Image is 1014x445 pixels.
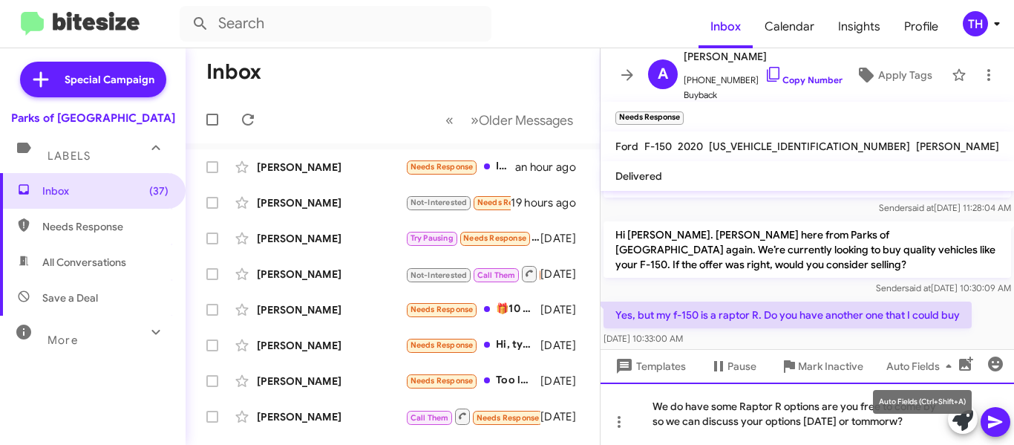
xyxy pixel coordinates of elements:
h1: Inbox [206,60,261,84]
div: [DATE] [540,409,588,424]
div: Inbound Call [405,407,540,426]
a: Inbox [699,5,753,48]
div: I don't think you'd offer me enough [405,158,515,175]
div: an hour ago [515,160,588,175]
div: 🎁10 [PERSON_NAME] freebies and a $50 allowance for the lucky. Just click and claim—so easy! 🙌 [UR... [405,301,540,318]
span: Needs Response [477,413,540,423]
span: [PERSON_NAME] [684,48,843,65]
span: Pause [727,353,756,380]
a: Copy Number [765,74,843,85]
span: Call Them [477,270,516,280]
button: Previous [436,105,462,135]
span: said at [908,202,934,213]
span: [PHONE_NUMBER] [684,65,843,88]
button: Auto Fields [874,353,969,380]
button: Apply Tags [843,62,944,88]
span: Needs Response [410,305,474,314]
span: Needs Response [477,198,540,207]
div: [PERSON_NAME] [257,231,405,246]
div: [PERSON_NAME] [257,409,405,424]
div: Auto Fields (Ctrl+Shift+A) [873,390,972,414]
div: Hi, ty gor texting...i live in [GEOGRAPHIC_DATA] now, be blessed in your life [405,337,540,354]
span: Special Campaign [65,72,154,87]
span: [DATE] 10:33:00 AM [604,333,683,344]
span: Try Pausing [410,233,454,243]
span: Needs Response [42,219,169,234]
input: Search [180,6,491,42]
span: Needs Response [410,162,474,172]
div: We do have some Raptor R options are you free to come by so we can discuss your options [DATE] or... [601,383,1014,445]
div: Inbound Call [405,264,540,283]
a: Calendar [753,5,826,48]
div: Parks of [GEOGRAPHIC_DATA] [11,111,175,126]
span: Delivered [615,169,662,183]
div: TH [963,11,988,36]
p: Hi [PERSON_NAME]. [PERSON_NAME] here from Parks of [GEOGRAPHIC_DATA] again. We’re currently looki... [604,221,1011,278]
nav: Page navigation example [437,105,582,135]
span: Ford [615,140,638,153]
span: Inbox [42,183,169,198]
span: More [48,334,78,347]
div: [PERSON_NAME] [257,338,405,353]
div: [PERSON_NAME] [257,160,405,175]
div: I don't remember the sales person I was working with. Can you confirm who that is? Thank you. [405,194,511,211]
span: Save a Deal [42,290,98,305]
div: [PERSON_NAME] [257,267,405,282]
span: Needs Response [410,340,474,350]
button: Next [462,105,582,135]
span: Mark Inactive [798,353,863,380]
div: Too late--went with [PERSON_NAME] [405,372,540,389]
span: Sender [DATE] 10:30:09 AM [876,282,1011,293]
div: [PERSON_NAME] [257,374,405,389]
div: [DATE] [540,338,588,353]
span: (37) [149,183,169,198]
div: [PERSON_NAME] [257,302,405,317]
p: Yes, but my f-150 is a raptor R. Do you have another one that I could buy [604,302,972,328]
a: Insights [826,5,892,48]
span: Call Them [410,413,449,423]
span: Not-Interested [410,270,468,280]
button: Pause [698,353,768,380]
span: « [445,111,454,129]
span: Buyback [684,88,843,103]
span: Older Messages [479,112,573,129]
span: 2020 [678,140,703,153]
div: [DATE] [540,302,588,317]
span: Templates [612,353,686,380]
div: [PERSON_NAME] [257,195,405,210]
span: Needs Response [463,233,526,243]
div: Hi [PERSON_NAME]! Been meaning to respond and wanted to let you know we moved to [US_STATE] [DATE... [405,230,540,247]
div: 19 hours ago [511,195,588,210]
small: Needs Response [615,111,684,125]
div: [DATE] [540,267,588,282]
button: Mark Inactive [768,353,875,380]
span: Not-Interested [410,198,468,207]
span: [PERSON_NAME] [916,140,999,153]
span: » [471,111,479,129]
span: F-150 [644,140,672,153]
span: A [658,62,668,86]
a: Profile [892,5,950,48]
button: Templates [601,353,698,380]
span: [US_VEHICLE_IDENTIFICATION_NUMBER] [709,140,910,153]
span: Needs Response [410,376,474,386]
span: Sender [DATE] 11:28:04 AM [879,202,1011,213]
span: All Conversations [42,255,126,270]
div: [DATE] [540,231,588,246]
span: Labels [48,149,91,163]
button: TH [950,11,998,36]
a: Special Campaign [20,62,166,97]
span: Auto Fields [886,353,958,380]
span: Apply Tags [878,62,932,88]
span: said at [905,282,931,293]
div: [DATE] [540,374,588,389]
